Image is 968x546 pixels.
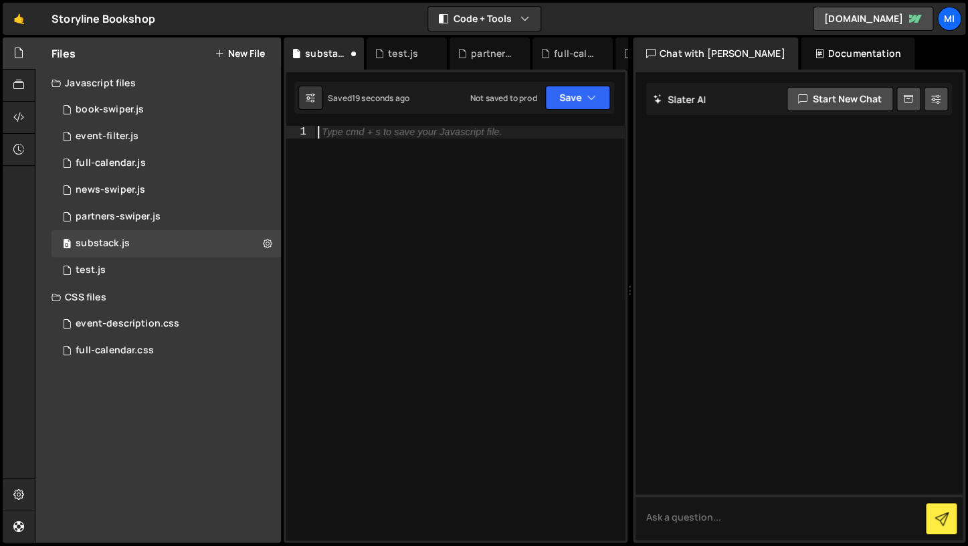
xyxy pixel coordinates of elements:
h2: Files [52,46,76,61]
div: event-filter.js [76,130,138,143]
div: 4977/47135.js [52,230,281,257]
div: test.js [388,47,418,60]
div: substack.js [76,238,130,250]
div: 4977/11174.js [52,123,281,150]
div: Saved [328,92,409,104]
span: 0 [63,240,71,250]
div: partners-swiper.js [76,211,161,223]
div: 19 seconds ago [352,92,409,104]
div: 4977/47062.js [52,257,281,284]
div: news-swiper.js [76,184,145,196]
div: full-calendar.js [76,157,146,169]
div: Not saved to prod [470,92,537,104]
div: 4977/45208.js [52,177,281,203]
button: Save [545,86,610,110]
button: Start new chat [787,87,893,111]
a: Mi [937,7,961,31]
div: 1 [286,126,315,139]
h2: Slater AI [653,93,706,106]
div: Javascript files [35,70,281,96]
div: event-description.css [76,318,179,330]
div: test.js [76,264,106,276]
div: substack.js [305,47,348,60]
div: 4977/10619.css [52,310,281,337]
div: 4977/10538.js [52,150,281,177]
div: CSS files [35,284,281,310]
div: partners-swiper.js [471,47,514,60]
div: Storyline Bookshop [52,11,155,27]
div: Chat with [PERSON_NAME] [633,37,799,70]
a: [DOMAIN_NAME] [813,7,933,31]
div: book-swiper.js [76,104,144,116]
div: 4977/10545.css [52,337,281,364]
div: full-calendar.css [76,345,154,357]
div: 4977/38899.js [52,203,281,230]
div: Type cmd + s to save your Javascript file. [322,126,502,138]
a: 🤙 [3,3,35,35]
div: Documentation [801,37,914,70]
div: full-calendar.js [554,47,597,60]
div: 4977/9075.js [52,96,281,123]
button: New File [215,48,265,59]
button: Code + Tools [428,7,541,31]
